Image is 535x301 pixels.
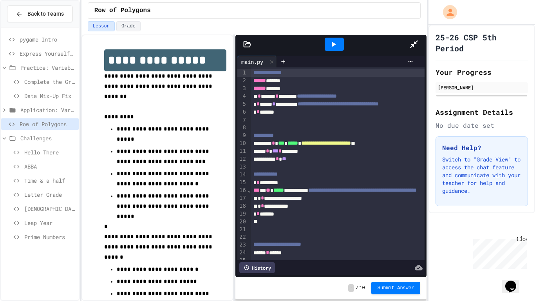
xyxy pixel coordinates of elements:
div: 25 [237,257,247,265]
h1: 25-26 CSP 5th Period [436,32,528,54]
div: 19 [237,210,247,218]
div: 7 [237,116,247,124]
h2: Your Progress [436,67,528,78]
div: 10 [237,140,247,147]
span: / [356,285,358,291]
div: My Account [435,3,459,21]
span: Hello There [24,148,76,156]
span: Practice: Variables/Print [20,63,76,72]
button: Submit Answer [371,282,421,294]
span: Leap Year [24,219,76,227]
span: Express Yourself in Python! [20,49,76,58]
span: - [348,284,354,292]
div: 17 [237,194,247,202]
div: 2 [237,77,247,85]
div: 5 [237,100,247,108]
button: Back to Teams [7,5,73,22]
div: 16 [237,187,247,194]
h3: Need Help? [442,143,521,152]
button: Grade [116,21,141,31]
span: Back to Teams [27,10,64,18]
div: 21 [237,226,247,234]
button: Lesson [88,21,115,31]
span: pygame Intro [20,35,76,44]
div: 4 [237,92,247,100]
div: 13 [237,163,247,171]
span: Data Mix-Up Fix [24,92,76,100]
iframe: chat widget [470,236,527,269]
div: History [239,262,275,273]
span: Complete the Greeting [24,78,76,86]
span: ABBA [24,162,76,170]
div: 22 [237,233,247,241]
span: [DEMOGRAPHIC_DATA] Senator Eligibility [24,205,76,213]
div: 18 [237,202,247,210]
div: 1 [237,69,247,77]
span: Fold line [247,187,251,193]
div: main.py [237,56,277,67]
div: 15 [237,179,247,187]
span: Row of Polygons [94,6,151,15]
span: Challenges [20,134,76,142]
div: 23 [237,241,247,249]
p: Switch to "Grade View" to access the chat feature and communicate with your teacher for help and ... [442,156,521,195]
div: 8 [237,124,247,132]
div: main.py [237,58,267,66]
div: 6 [237,108,247,116]
span: Submit Answer [378,285,414,291]
span: 10 [359,285,365,291]
div: 9 [237,132,247,140]
iframe: chat widget [502,270,527,293]
div: 3 [237,85,247,92]
span: Time & a half [24,176,76,185]
span: Letter Grade [24,190,76,199]
div: 11 [237,147,247,155]
span: Row of Polygons [20,120,76,128]
div: [PERSON_NAME] [438,84,526,91]
div: 24 [237,249,247,257]
div: 12 [237,155,247,163]
div: 14 [237,171,247,179]
div: 20 [237,218,247,226]
h2: Assignment Details [436,107,528,118]
div: No due date set [436,121,528,130]
div: Chat with us now!Close [3,3,54,50]
span: Application: Variables/Print [20,106,76,114]
span: Prime Numbers [24,233,76,241]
